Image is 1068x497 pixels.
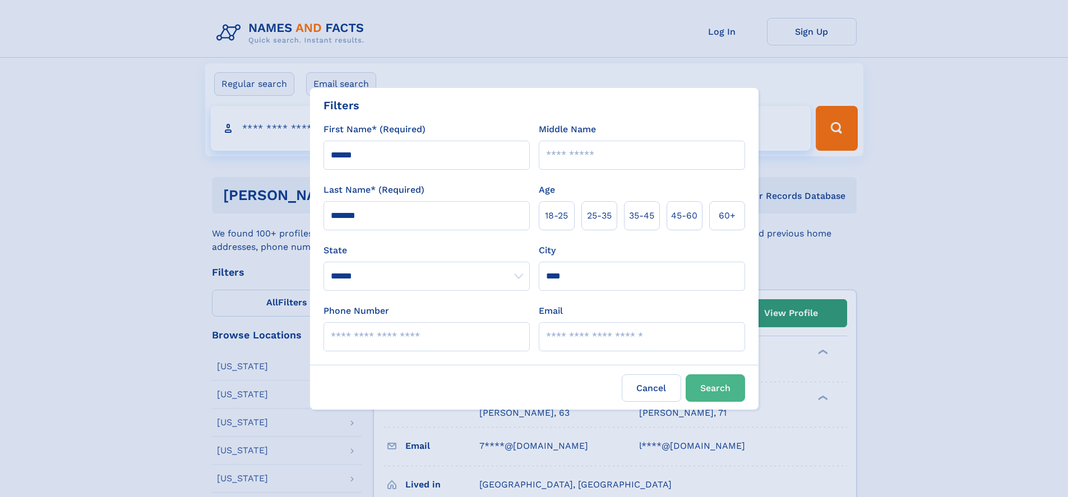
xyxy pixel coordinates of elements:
[323,123,426,136] label: First Name* (Required)
[671,209,697,222] span: 45‑60
[323,244,530,257] label: State
[323,183,424,197] label: Last Name* (Required)
[539,183,555,197] label: Age
[629,209,654,222] span: 35‑45
[323,97,359,114] div: Filters
[719,209,736,222] span: 60+
[622,374,681,402] label: Cancel
[686,374,745,402] button: Search
[587,209,612,222] span: 25‑35
[323,304,389,318] label: Phone Number
[545,209,568,222] span: 18‑25
[539,244,556,257] label: City
[539,304,563,318] label: Email
[539,123,596,136] label: Middle Name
